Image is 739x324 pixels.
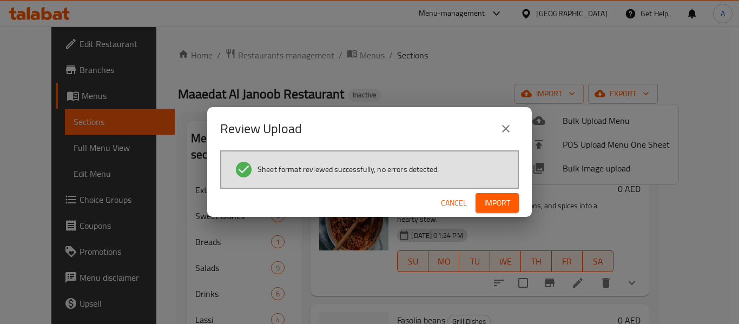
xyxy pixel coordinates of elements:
[441,196,467,210] span: Cancel
[484,196,510,210] span: Import
[476,193,519,213] button: Import
[493,116,519,142] button: close
[220,120,302,137] h2: Review Upload
[437,193,471,213] button: Cancel
[258,164,439,175] span: Sheet format reviewed successfully, no errors detected.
